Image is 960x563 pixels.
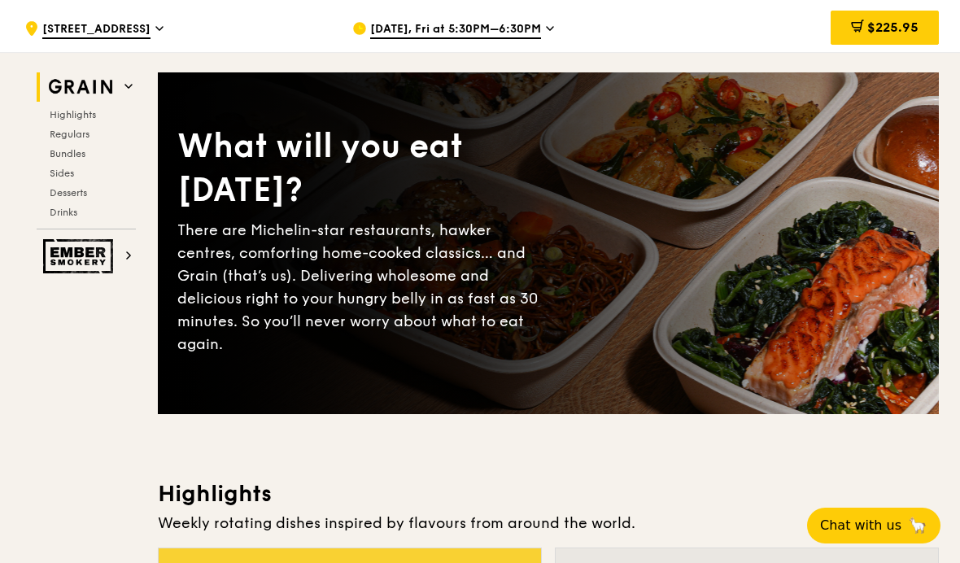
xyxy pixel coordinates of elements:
span: [DATE], Fri at 5:30PM–6:30PM [370,21,541,39]
span: Desserts [50,187,87,199]
h3: Highlights [158,479,939,508]
span: Bundles [50,148,85,159]
button: Chat with us🦙 [807,508,940,543]
span: 🦙 [908,516,927,535]
img: Grain web logo [43,72,118,102]
span: Regulars [50,129,89,140]
span: $225.95 [867,20,919,35]
img: Ember Smokery web logo [43,239,118,273]
span: Sides [50,168,74,179]
span: [STREET_ADDRESS] [42,21,151,39]
span: Drinks [50,207,77,218]
span: Highlights [50,109,96,120]
div: Weekly rotating dishes inspired by flavours from around the world. [158,512,939,535]
span: Chat with us [820,516,901,535]
div: There are Michelin-star restaurants, hawker centres, comforting home-cooked classics… and Grain (... [177,219,548,356]
div: What will you eat [DATE]? [177,124,548,212]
